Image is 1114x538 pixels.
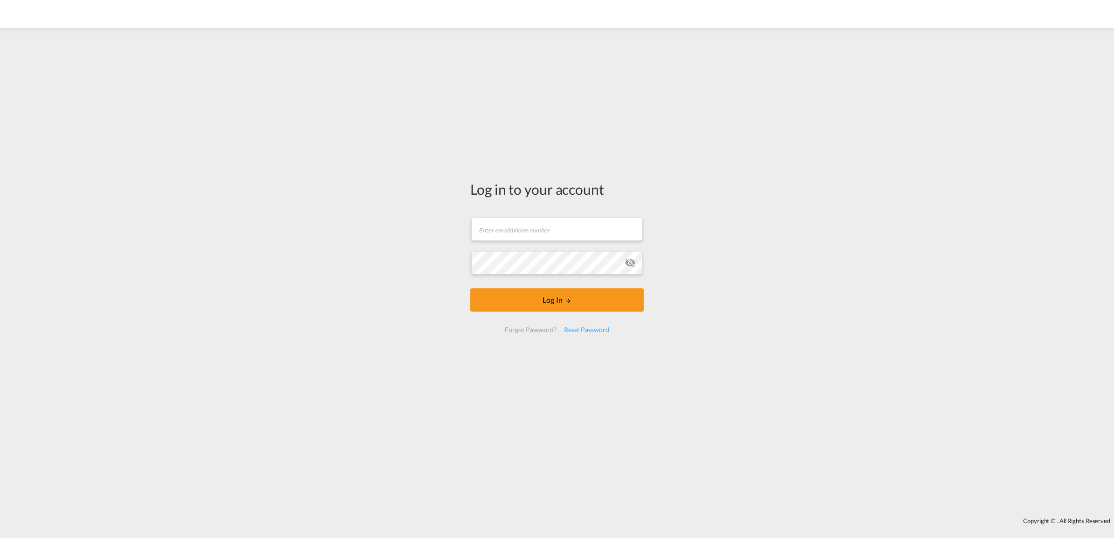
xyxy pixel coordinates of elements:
[470,179,644,199] div: Log in to your account
[471,218,642,241] input: Enter email/phone number
[470,288,644,312] button: LOGIN
[560,321,613,338] div: Reset Password
[625,257,636,268] md-icon: icon-eye-off
[501,321,560,338] div: Forgot Password?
